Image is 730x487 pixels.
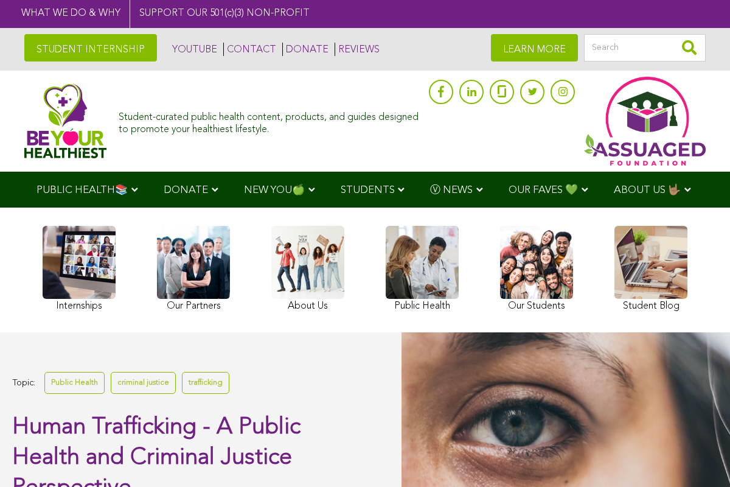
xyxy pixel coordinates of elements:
[669,429,730,487] iframe: Chat Widget
[44,372,105,393] a: Public Health
[182,372,229,393] a: trafficking
[169,43,217,56] a: YOUTUBE
[119,106,423,135] div: Student-curated public health content, products, and guides designed to promote your healthiest l...
[430,185,473,195] span: Ⓥ NEWS
[282,43,328,56] a: DONATE
[18,172,712,208] div: Navigation Menu
[223,43,276,56] a: CONTACT
[244,185,305,195] span: NEW YOU🍏
[584,34,706,61] input: Search
[111,372,176,393] a: criminal justice
[341,185,395,195] span: STUDENTS
[24,34,157,61] a: STUDENT INTERNSHIP
[584,77,706,166] img: Assuaged App
[164,185,208,195] span: DONATE
[614,185,681,195] span: ABOUT US 🤟🏽
[24,83,106,158] img: Assuaged
[491,34,578,61] a: LEARN MORE
[498,85,506,97] img: glassdoor
[12,375,35,391] span: Topic:
[335,43,380,56] a: REVIEWS
[509,185,578,195] span: OUR FAVES 💚
[36,185,128,195] span: PUBLIC HEALTH📚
